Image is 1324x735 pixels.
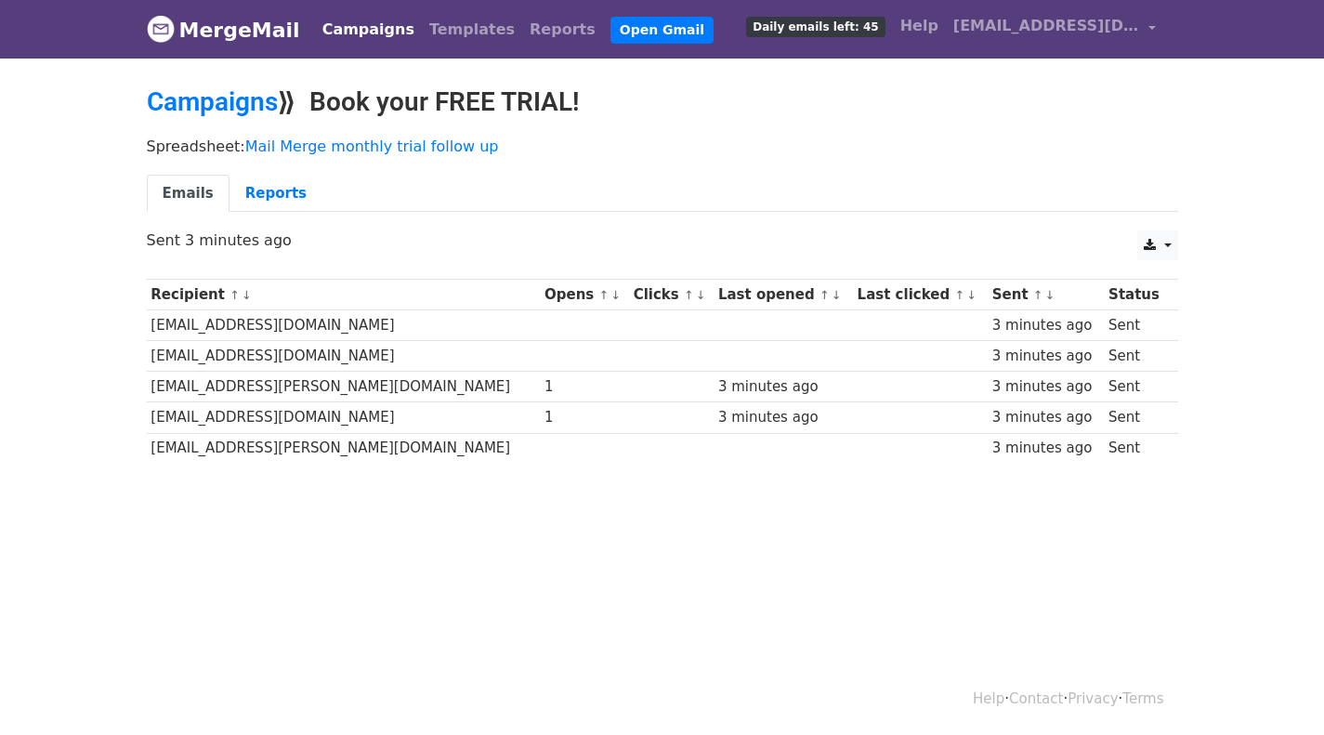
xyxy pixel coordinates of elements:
[832,288,842,302] a: ↓
[819,288,830,302] a: ↑
[718,407,848,428] div: 3 minutes ago
[953,15,1139,37] span: [EMAIL_ADDRESS][DOMAIN_NAME]
[988,280,1104,310] th: Sent
[739,7,892,45] a: Daily emails left: 45
[1122,690,1163,707] a: Terms
[954,288,964,302] a: ↑
[973,690,1004,707] a: Help
[147,10,300,49] a: MergeMail
[1104,280,1168,310] th: Status
[714,280,853,310] th: Last opened
[147,372,541,402] td: [EMAIL_ADDRESS][PERSON_NAME][DOMAIN_NAME]
[718,376,848,398] div: 3 minutes ago
[992,315,1100,336] div: 3 minutes ago
[544,376,624,398] div: 1
[147,86,278,117] a: Campaigns
[1045,288,1055,302] a: ↓
[147,280,541,310] th: Recipient
[992,376,1100,398] div: 3 minutes ago
[229,175,322,213] a: Reports
[315,11,422,48] a: Campaigns
[853,280,988,310] th: Last clicked
[1033,288,1043,302] a: ↑
[147,402,541,433] td: [EMAIL_ADDRESS][DOMAIN_NAME]
[610,17,714,44] a: Open Gmail
[1104,310,1168,341] td: Sent
[544,407,624,428] div: 1
[684,288,694,302] a: ↑
[966,288,977,302] a: ↓
[147,175,229,213] a: Emails
[229,288,240,302] a: ↑
[1068,690,1118,707] a: Privacy
[992,438,1100,459] div: 3 minutes ago
[147,433,541,464] td: [EMAIL_ADDRESS][PERSON_NAME][DOMAIN_NAME]
[147,86,1178,118] h2: ⟫ Book your FREE TRIAL!
[147,230,1178,250] p: Sent 3 minutes ago
[992,407,1100,428] div: 3 minutes ago
[599,288,610,302] a: ↑
[946,7,1163,51] a: [EMAIL_ADDRESS][DOMAIN_NAME]
[1009,690,1063,707] a: Contact
[610,288,621,302] a: ↓
[1104,372,1168,402] td: Sent
[147,137,1178,156] p: Spreadsheet:
[629,280,714,310] th: Clicks
[245,138,499,155] a: Mail Merge monthly trial follow up
[746,17,885,37] span: Daily emails left: 45
[992,346,1100,367] div: 3 minutes ago
[1104,341,1168,372] td: Sent
[147,15,175,43] img: MergeMail logo
[522,11,603,48] a: Reports
[147,310,541,341] td: [EMAIL_ADDRESS][DOMAIN_NAME]
[1104,433,1168,464] td: Sent
[1104,402,1168,433] td: Sent
[696,288,706,302] a: ↓
[540,280,629,310] th: Opens
[422,11,522,48] a: Templates
[147,341,541,372] td: [EMAIL_ADDRESS][DOMAIN_NAME]
[242,288,252,302] a: ↓
[893,7,946,45] a: Help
